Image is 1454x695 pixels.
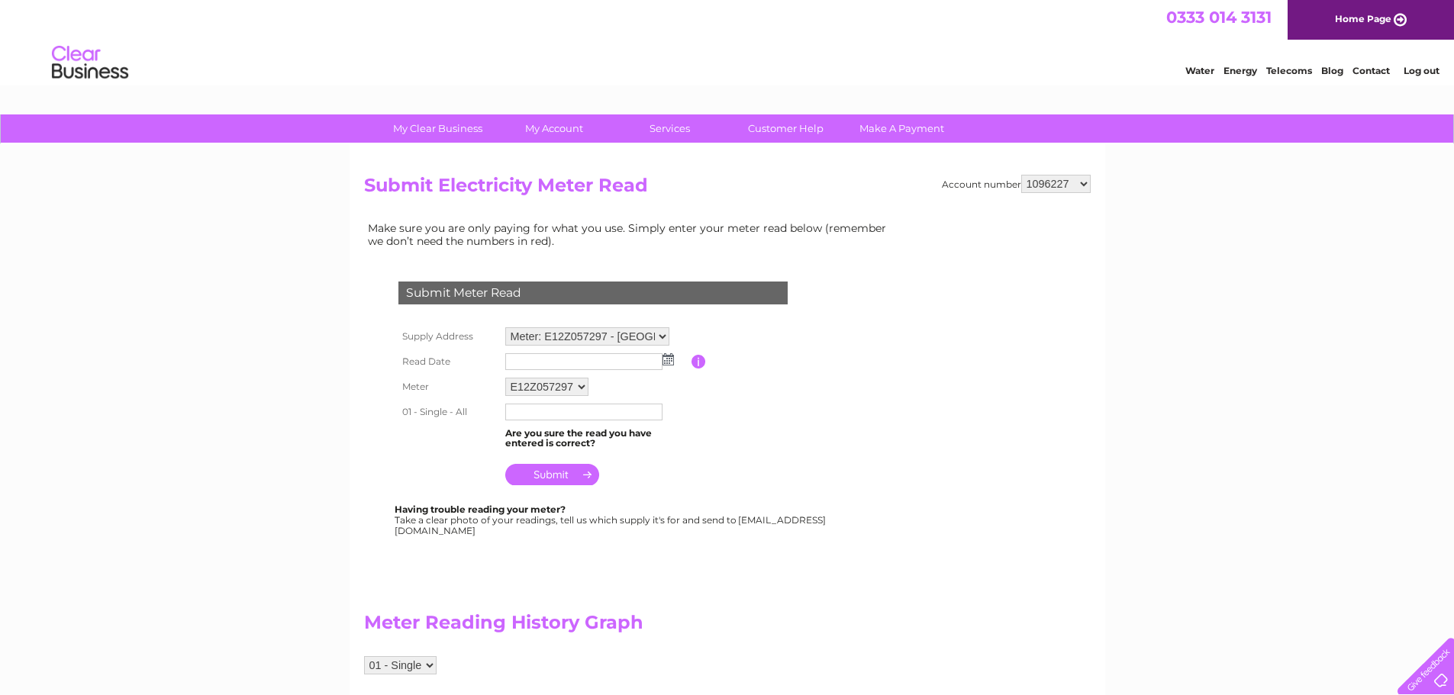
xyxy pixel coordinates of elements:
a: Telecoms [1266,65,1312,76]
div: Submit Meter Read [398,282,788,304]
h2: Meter Reading History Graph [364,612,898,641]
img: logo.png [51,40,129,86]
a: Services [607,114,733,143]
th: Supply Address [395,323,501,349]
td: Are you sure the read you have entered is correct? [501,424,692,453]
a: 0333 014 3131 [1166,8,1272,27]
input: Submit [505,464,599,485]
div: Clear Business is a trading name of Verastar Limited (registered in [GEOGRAPHIC_DATA] No. 3667643... [367,8,1088,74]
th: Meter [395,374,501,400]
th: Read Date [395,349,501,374]
a: My Clear Business [375,114,501,143]
img: ... [663,353,674,365]
a: Make A Payment [839,114,965,143]
div: Account number [942,175,1091,193]
h2: Submit Electricity Meter Read [364,175,1091,204]
b: Having trouble reading your meter? [395,504,566,515]
input: Information [692,355,706,368]
th: 01 - Single - All [395,400,501,424]
a: Log out [1404,65,1439,76]
a: Customer Help [723,114,849,143]
a: My Account [491,114,617,143]
a: Contact [1352,65,1390,76]
a: Blog [1321,65,1343,76]
td: Make sure you are only paying for what you use. Simply enter your meter read below (remember we d... [364,218,898,250]
div: Take a clear photo of your readings, tell us which supply it's for and send to [EMAIL_ADDRESS][DO... [395,504,828,536]
a: Energy [1223,65,1257,76]
a: Water [1185,65,1214,76]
